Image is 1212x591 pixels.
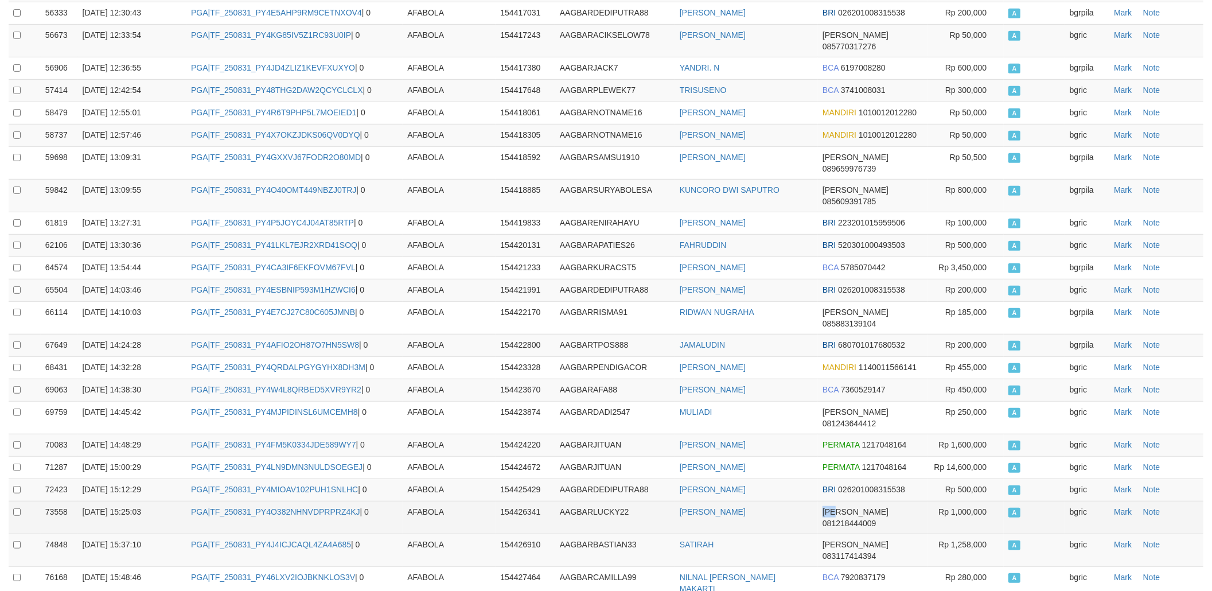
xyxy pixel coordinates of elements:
td: bgric [1065,24,1109,57]
span: 154422170 [500,308,540,317]
td: bgric [1065,279,1109,301]
span: Accepted [1008,186,1020,196]
span: BRI [823,8,836,17]
span: Accepted [1008,31,1020,41]
td: | 0 [186,334,403,356]
span: 154423874 [500,407,540,417]
a: Mark [1114,462,1132,472]
span: Rp 800,000 [945,185,987,195]
span: [DATE] 12:42:54 [83,85,141,95]
td: 67649 [41,334,78,356]
span: Rp 50,500 [950,153,987,162]
a: Note [1143,130,1160,139]
a: Mark [1114,63,1132,72]
a: Note [1143,263,1160,272]
span: 154417031 [500,8,540,17]
td: AFABOLA [403,356,496,379]
td: AFABOLA [403,2,496,24]
span: AAGBARTPOS888 [560,340,629,349]
td: bgrpila [1065,301,1109,334]
td: bgrpila [1065,57,1109,79]
a: JAMALUDIN [680,340,725,349]
a: Mark [1114,308,1132,317]
a: PGA|TF_250831_PY4CA3IF6EKFOVM67FVL [191,263,356,272]
span: Copy 3741008031 to clipboard [841,85,886,95]
td: 65504 [41,279,78,301]
span: [DATE] 14:10:03 [83,308,141,317]
span: AAGBARENIRAHAYU [560,218,640,227]
td: AFABOLA [403,24,496,57]
span: AAGBARSURYABOLESA [560,185,652,195]
a: YANDRI. N [680,63,720,72]
a: PGA|TF_250831_PY4J4ICJCAQL4ZA4A685 [191,540,351,549]
span: Rp 200,000 [945,285,987,294]
td: | 0 [186,401,403,434]
a: [PERSON_NAME] [680,485,746,494]
span: 154420131 [500,240,540,250]
span: Accepted [1008,9,1020,18]
span: 154417648 [500,85,540,95]
span: PERMATA [823,462,860,472]
span: Rp 1,600,000 [938,440,987,449]
a: Note [1143,8,1160,17]
td: | 0 [186,379,403,401]
span: Accepted [1008,363,1020,373]
span: [DATE] 13:09:31 [83,153,141,162]
a: Note [1143,285,1160,294]
span: AAGBARJACK7 [560,63,618,72]
a: Mark [1114,363,1132,372]
a: [PERSON_NAME] [680,218,746,227]
a: Note [1143,108,1160,117]
td: AFABOLA [403,401,496,434]
span: 154417380 [500,63,540,72]
a: Mark [1114,85,1132,95]
a: PGA|TF_250831_PY4AFIO2OH87O7HN5SW8 [191,340,359,349]
span: BRI [823,340,836,349]
a: Mark [1114,153,1132,162]
td: AFABOLA [403,256,496,279]
a: Note [1143,63,1160,72]
td: 59842 [41,179,78,212]
a: SATIRAH [680,540,714,549]
span: 154418061 [500,108,540,117]
a: PGA|TF_250831_PY4JD4ZLIZ1KEVFXUXYO [191,63,355,72]
td: | 0 [186,2,403,24]
a: [PERSON_NAME] [680,363,746,372]
a: [PERSON_NAME] [680,30,746,40]
span: Accepted [1008,153,1020,163]
a: Note [1143,185,1160,195]
td: 62106 [41,234,78,256]
td: bgric [1065,79,1109,102]
span: AAGBARDEDIPUTRA88 [560,8,649,17]
a: Mark [1114,407,1132,417]
a: Mark [1114,30,1132,40]
span: AAGBARPLEWEK77 [560,85,636,95]
span: BRI [823,218,836,227]
a: [PERSON_NAME] [680,153,746,162]
span: [DATE] 13:09:55 [83,185,141,195]
a: TRISUSENO [680,85,727,95]
span: 154422800 [500,340,540,349]
a: Mark [1114,285,1132,294]
td: bgric [1065,212,1109,234]
span: [DATE] 12:57:46 [83,130,141,139]
td: | 0 [186,279,403,301]
a: Note [1143,407,1160,417]
span: Rp 14,600,000 [934,462,987,472]
td: 64574 [41,256,78,279]
td: | 0 [186,79,403,102]
td: | 0 [186,146,403,179]
span: Rp 200,000 [945,8,987,17]
td: | 0 [186,57,403,79]
a: Note [1143,30,1160,40]
span: Accepted [1008,108,1020,118]
span: AAGBARKURACST5 [560,263,636,272]
td: | 0 [186,124,403,146]
span: Copy 089659976739 to clipboard [823,164,876,173]
span: AAGBARAPATIES26 [560,240,635,250]
td: | 0 [186,256,403,279]
a: PGA|TF_250831_PY4QRDALPGYGYHX8DH3M [191,363,365,372]
span: [DATE] 14:48:29 [83,440,141,449]
td: AFABOLA [403,301,496,334]
a: Note [1143,153,1160,162]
